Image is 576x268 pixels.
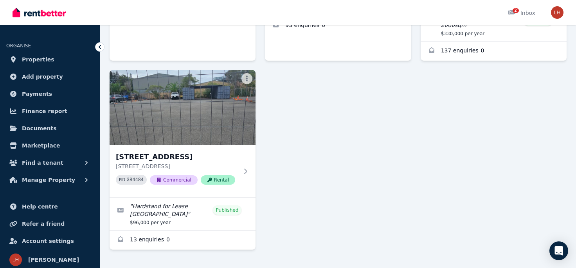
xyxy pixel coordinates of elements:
button: Find a tenant [6,155,94,171]
a: Marketplace [6,138,94,153]
button: Manage Property [6,172,94,188]
span: Refer a friend [22,219,65,228]
a: Account settings [6,233,94,249]
span: Account settings [22,236,74,246]
span: Commercial [150,175,198,185]
span: Properties [22,55,54,64]
span: Rental [201,175,235,185]
button: More options [241,73,252,84]
img: RentBetter [13,7,66,18]
a: Refer a friend [6,216,94,232]
a: Enquiries for 25 Caringbah, Caringbah [421,42,567,61]
span: Help centre [22,202,58,211]
a: Edit listing: Yard for Lease Caringbah 2000sqm [421,9,567,41]
a: Documents [6,121,94,136]
a: Enquiries for 137 Turrella St, Turrella [110,231,256,250]
code: 384484 [127,177,144,183]
div: Open Intercom Messenger [549,241,568,260]
a: Edit listing: Hardstand for Lease Sydney [110,198,256,230]
a: Properties [6,52,94,67]
a: Add property [6,69,94,85]
h3: [STREET_ADDRESS] [116,151,238,162]
small: PID [119,178,125,182]
div: Inbox [508,9,535,17]
span: Find a tenant [22,158,63,167]
a: Payments [6,86,94,102]
a: 137 Turrella St, Turrella[STREET_ADDRESS][STREET_ADDRESS]PID 384484CommercialRental [110,70,256,197]
a: Help centre [6,199,94,214]
span: Payments [22,89,52,99]
p: [STREET_ADDRESS] [116,162,238,170]
span: Manage Property [22,175,75,185]
span: Documents [22,124,57,133]
img: 137 Turrella St, Turrella [110,70,256,145]
a: Enquiries for 0 Marrickville, Marrickville [265,16,411,35]
span: Marketplace [22,141,60,150]
span: Add property [22,72,63,81]
a: Finance report [6,103,94,119]
span: 2 [513,8,519,13]
span: ORGANISE [6,43,31,49]
img: LINDA HAMAMDJIAN [9,254,22,266]
img: LINDA HAMAMDJIAN [551,6,563,19]
span: Finance report [22,106,67,116]
span: [PERSON_NAME] [28,255,79,264]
